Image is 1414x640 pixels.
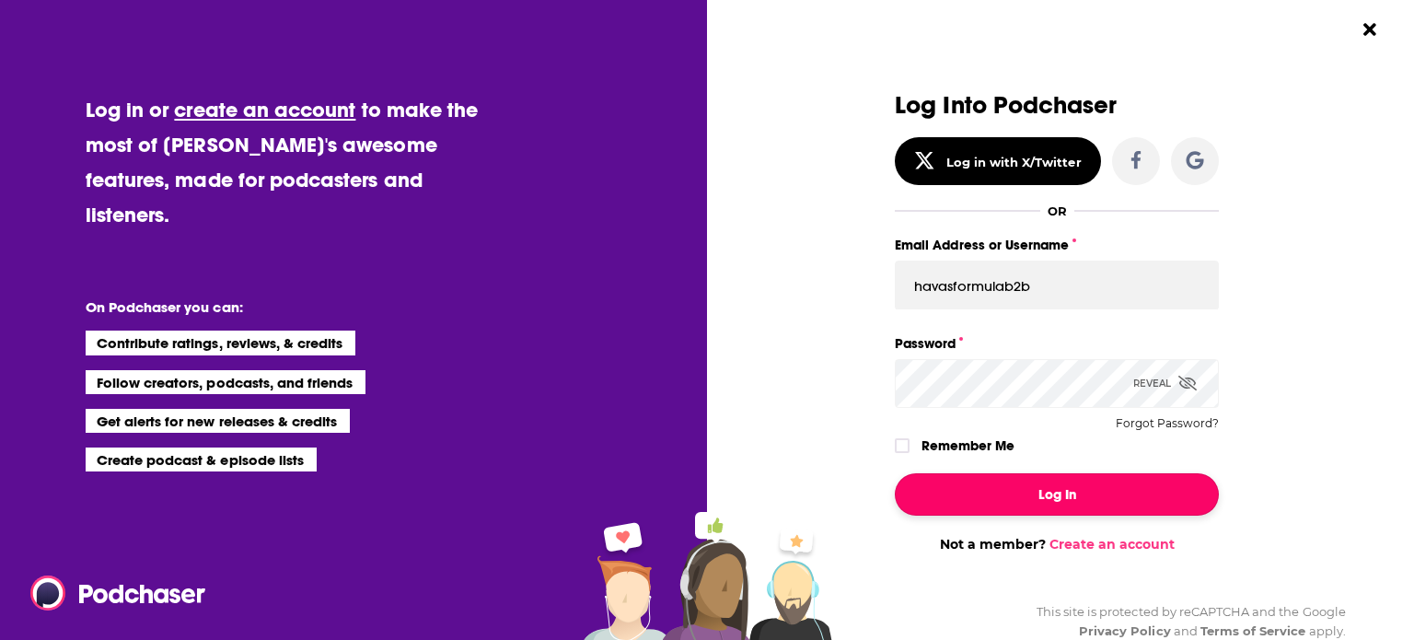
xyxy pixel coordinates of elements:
div: Log in with X/Twitter [946,155,1082,169]
li: Get alerts for new releases & credits [86,409,350,433]
a: create an account [174,97,355,122]
li: Contribute ratings, reviews, & credits [86,331,356,355]
label: Password [895,332,1219,355]
li: Follow creators, podcasts, and friends [86,370,366,394]
img: Podchaser - Follow, Share and Rate Podcasts [30,576,207,611]
a: Create an account [1049,536,1175,553]
h3: Log Into Podchaser [895,92,1219,119]
button: Log In [895,473,1219,516]
button: Close Button [1352,12,1387,47]
div: OR [1048,204,1067,218]
a: Podchaser - Follow, Share and Rate Podcasts [30,576,192,611]
div: Not a member? [895,536,1219,553]
input: Email Address or Username [895,261,1219,310]
button: Log in with X/Twitter [895,137,1101,185]
div: Reveal [1133,359,1197,408]
label: Email Address or Username [895,233,1219,257]
label: Remember Me [921,434,1014,458]
a: Terms of Service [1200,623,1306,638]
button: Forgot Password? [1116,417,1219,430]
li: On Podchaser you can: [86,298,454,316]
li: Create podcast & episode lists [86,448,317,471]
a: Privacy Policy [1079,623,1171,638]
